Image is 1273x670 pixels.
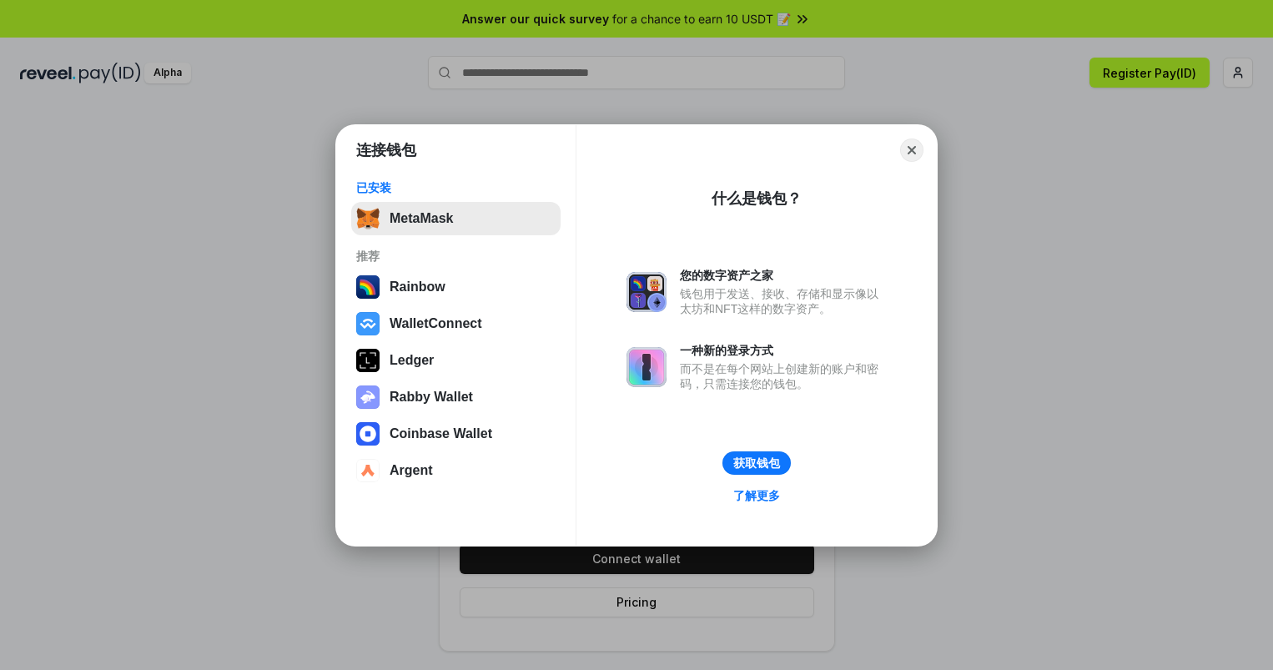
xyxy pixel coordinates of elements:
a: 了解更多 [723,485,790,506]
div: 了解更多 [733,488,780,503]
img: svg+xml,%3Csvg%20width%3D%2228%22%20height%3D%2228%22%20viewBox%3D%220%200%2028%2028%22%20fill%3D... [356,422,380,446]
div: 钱包用于发送、接收、存储和显示像以太坊和NFT这样的数字资产。 [680,286,887,316]
img: svg+xml,%3Csvg%20xmlns%3D%22http%3A%2F%2Fwww.w3.org%2F2000%2Fsvg%22%20fill%3D%22none%22%20viewBox... [356,385,380,409]
div: Rabby Wallet [390,390,473,405]
div: 而不是在每个网站上创建新的账户和密码，只需连接您的钱包。 [680,361,887,391]
div: 您的数字资产之家 [680,268,887,283]
img: svg+xml,%3Csvg%20fill%3D%22none%22%20height%3D%2233%22%20viewBox%3D%220%200%2035%2033%22%20width%... [356,207,380,230]
button: Close [900,139,923,162]
button: Ledger [351,344,561,377]
div: 已安装 [356,180,556,195]
img: svg+xml,%3Csvg%20xmlns%3D%22http%3A%2F%2Fwww.w3.org%2F2000%2Fsvg%22%20fill%3D%22none%22%20viewBox... [626,272,667,312]
button: Coinbase Wallet [351,417,561,451]
img: svg+xml,%3Csvg%20xmlns%3D%22http%3A%2F%2Fwww.w3.org%2F2000%2Fsvg%22%20width%3D%2228%22%20height%3... [356,349,380,372]
div: Rainbow [390,280,445,295]
div: MetaMask [390,211,453,226]
div: 推荐 [356,249,556,264]
div: 一种新的登录方式 [680,343,887,358]
img: svg+xml,%3Csvg%20width%3D%2228%22%20height%3D%2228%22%20viewBox%3D%220%200%2028%2028%22%20fill%3D... [356,312,380,335]
div: Argent [390,463,433,478]
button: Argent [351,454,561,487]
button: WalletConnect [351,307,561,340]
div: WalletConnect [390,316,482,331]
img: svg+xml,%3Csvg%20width%3D%22120%22%20height%3D%22120%22%20viewBox%3D%220%200%20120%20120%22%20fil... [356,275,380,299]
div: Coinbase Wallet [390,426,492,441]
button: 获取钱包 [722,451,791,475]
button: Rainbow [351,270,561,304]
div: 获取钱包 [733,456,780,471]
div: 什么是钱包？ [712,189,802,209]
img: svg+xml,%3Csvg%20xmlns%3D%22http%3A%2F%2Fwww.w3.org%2F2000%2Fsvg%22%20fill%3D%22none%22%20viewBox... [626,347,667,387]
button: MetaMask [351,202,561,235]
div: Ledger [390,353,434,368]
img: svg+xml,%3Csvg%20width%3D%2228%22%20height%3D%2228%22%20viewBox%3D%220%200%2028%2028%22%20fill%3D... [356,459,380,482]
h1: 连接钱包 [356,140,416,160]
button: Rabby Wallet [351,380,561,414]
